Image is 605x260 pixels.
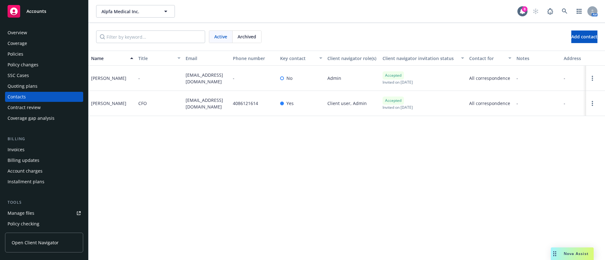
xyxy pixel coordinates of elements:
[383,80,413,85] span: Invited on [DATE]
[589,100,596,107] a: Open options
[8,145,25,155] div: Invoices
[564,100,565,107] span: -
[5,177,83,187] a: Installment plans
[551,247,559,260] div: Drag to move
[233,75,234,81] span: -
[138,55,174,62] div: Title
[8,219,39,229] div: Policy checking
[5,92,83,102] a: Contacts
[327,55,377,62] div: Client navigator role(s)
[380,51,467,66] button: Client navigator invitation status
[278,51,325,66] button: Key contact
[8,92,26,102] div: Contacts
[564,75,565,81] span: -
[183,51,230,66] button: Email
[101,8,156,15] span: Alpfa Medical Inc.
[8,102,41,113] div: Contract review
[96,5,175,18] button: Alpfa Medical Inc.
[589,75,596,82] a: Open options
[467,51,514,66] button: Contact for
[26,9,46,14] span: Accounts
[8,81,37,91] div: Quoting plans
[5,3,83,20] a: Accounts
[5,81,83,91] a: Quoting plans
[8,177,44,187] div: Installment plans
[12,239,59,246] span: Open Client Navigator
[91,55,126,62] div: Name
[522,6,527,12] div: 8
[8,166,43,176] div: Account charges
[138,100,147,107] span: CFO
[186,72,228,85] span: [EMAIL_ADDRESS][DOMAIN_NAME]
[514,51,561,66] button: Notes
[136,51,183,66] button: Title
[469,75,511,81] span: All correspondence
[516,100,518,107] span: -
[564,251,589,256] span: Nova Assist
[469,55,504,62] div: Contact for
[558,5,571,18] a: Search
[5,28,83,38] a: Overview
[5,208,83,218] a: Manage files
[214,33,227,40] span: Active
[8,208,34,218] div: Manage files
[516,75,518,81] span: -
[8,155,39,165] div: Billing updates
[89,51,136,66] button: Name
[469,100,511,107] span: All correspondence
[238,33,256,40] span: Archived
[8,70,29,80] div: SSC Cases
[529,5,542,18] a: Start snowing
[571,30,597,43] button: Add contact
[385,73,401,78] span: Accepted
[91,100,126,107] div: [PERSON_NAME]
[8,49,23,59] div: Policies
[5,70,83,80] a: SSC Cases
[286,75,292,81] span: No
[327,75,341,81] span: Admin
[573,5,585,18] a: Switch app
[286,100,294,107] span: Yes
[571,34,597,40] span: Add contact
[91,75,126,81] div: [PERSON_NAME]
[5,113,83,123] a: Coverage gap analysis
[5,49,83,59] a: Policies
[8,28,27,38] div: Overview
[327,100,367,107] span: Client user, Admin
[5,38,83,48] a: Coverage
[5,199,83,206] div: Tools
[8,113,55,123] div: Coverage gap analysis
[233,100,258,107] span: 4086121614
[5,166,83,176] a: Account charges
[516,55,559,62] div: Notes
[5,60,83,70] a: Policy changes
[544,5,556,18] a: Report a Bug
[5,155,83,165] a: Billing updates
[5,219,83,229] a: Policy checking
[385,98,401,103] span: Accepted
[5,136,83,142] div: Billing
[233,55,275,62] div: Phone number
[8,60,38,70] div: Policy changes
[5,102,83,113] a: Contract review
[280,55,315,62] div: Key contact
[230,51,278,66] button: Phone number
[96,30,205,43] input: Filter by keyword...
[138,75,140,81] span: -
[5,145,83,155] a: Invoices
[551,247,594,260] button: Nova Assist
[186,97,228,110] span: [EMAIL_ADDRESS][DOMAIN_NAME]
[186,55,228,62] div: Email
[8,38,27,48] div: Coverage
[325,51,380,66] button: Client navigator role(s)
[383,55,457,62] div: Client navigator invitation status
[383,105,413,110] span: Invited on [DATE]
